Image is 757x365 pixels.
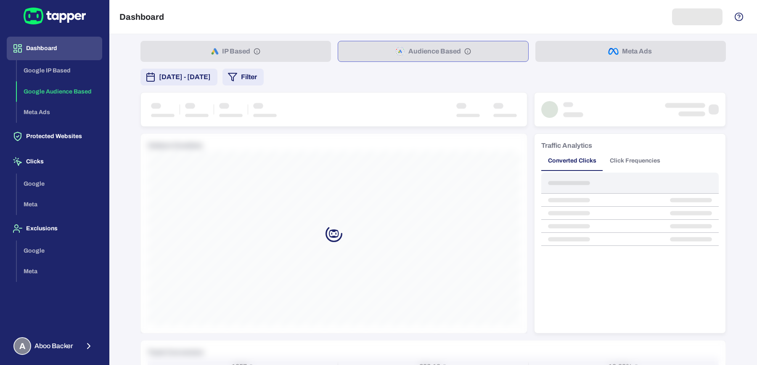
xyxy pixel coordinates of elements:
span: Aboo Backer [34,342,73,350]
button: Click Frequencies [603,151,667,171]
a: Clicks [7,157,102,165]
a: Exclusions [7,224,102,232]
h5: Dashboard [119,12,164,22]
button: Dashboard [7,37,102,60]
a: Dashboard [7,44,102,51]
button: AAboo Backer [7,334,102,358]
button: Clicks [7,150,102,173]
button: Converted Clicks [541,151,603,171]
a: Protected Websites [7,132,102,139]
span: [DATE] - [DATE] [159,72,211,82]
button: [DATE] - [DATE] [140,69,217,85]
h6: Traffic Analytics [541,141,592,151]
button: Exclusions [7,217,102,240]
button: Filter [222,69,264,85]
div: A [13,337,31,355]
button: Protected Websites [7,125,102,148]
